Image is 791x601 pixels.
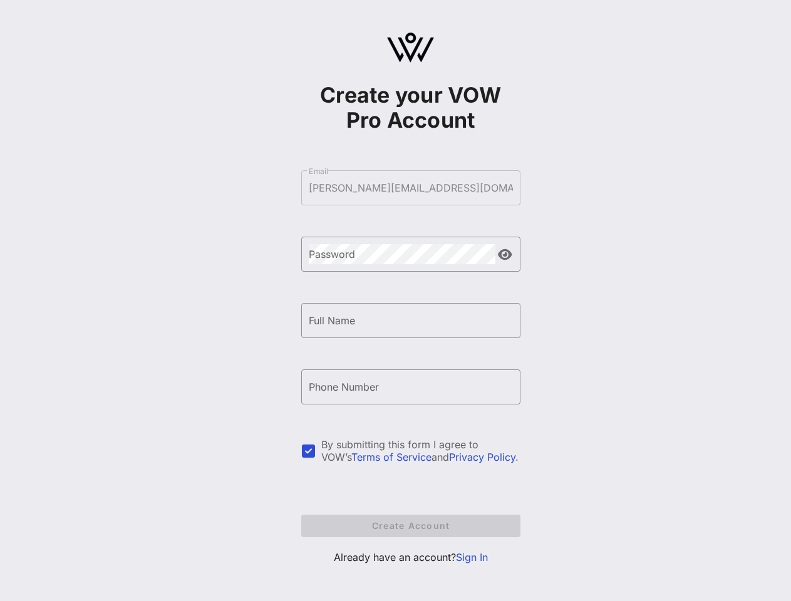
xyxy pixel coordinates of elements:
p: Already have an account? [301,550,520,565]
a: Sign In [456,551,488,563]
div: By submitting this form I agree to VOW’s and . [321,438,520,463]
img: logo.svg [387,33,434,63]
h1: Create your VOW Pro Account [301,83,520,133]
button: append icon [498,249,512,261]
a: Privacy Policy [449,451,515,463]
a: Terms of Service [351,451,432,463]
label: Email [309,167,328,176]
